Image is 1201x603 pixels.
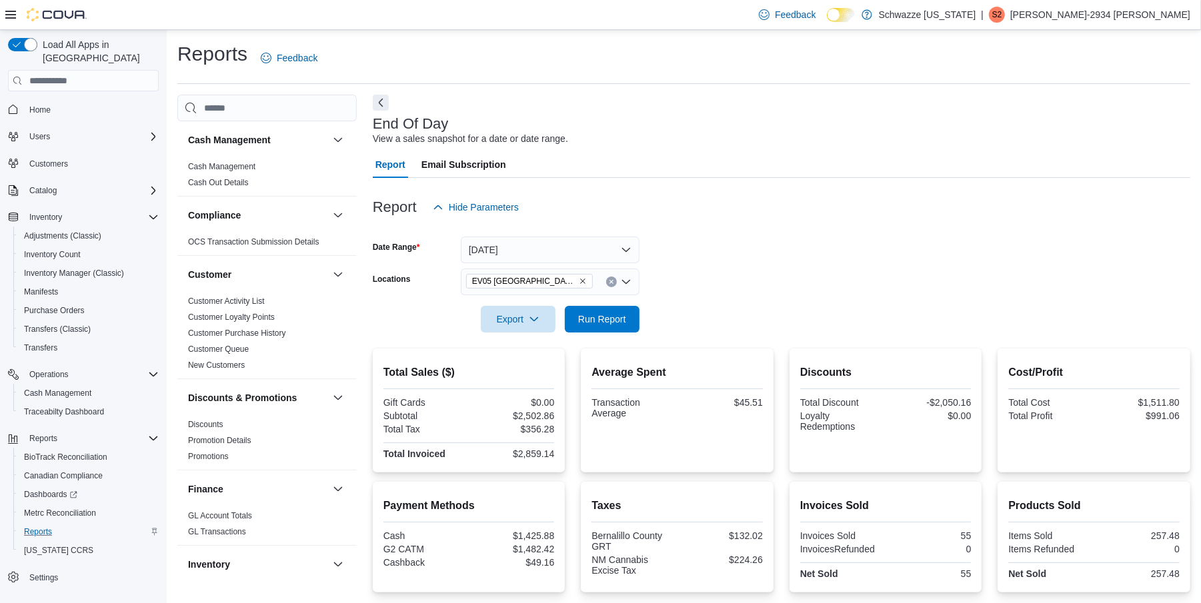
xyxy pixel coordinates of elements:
a: Canadian Compliance [19,468,108,484]
div: $1,482.42 [471,544,554,554]
div: $224.26 [680,554,763,565]
span: Cash Management [19,385,159,401]
a: Cash Out Details [188,178,249,187]
h1: Reports [177,41,247,67]
div: Loyalty Redemptions [800,410,883,432]
span: Reports [29,433,57,444]
span: EV05 Uptown [466,274,593,289]
button: Reports [13,522,164,541]
a: Customers [24,156,73,172]
button: Discounts & Promotions [330,390,346,406]
span: BioTrack Reconciliation [19,449,159,465]
div: -$2,050.16 [888,397,971,408]
div: 55 [888,568,971,579]
button: Inventory Manager (Classic) [13,264,164,283]
a: Feedback [754,1,821,28]
button: Users [3,127,164,146]
button: Finance [330,481,346,497]
button: Operations [24,366,74,382]
button: Home [3,99,164,119]
span: Customer Activity List [188,296,265,306]
span: Customers [24,155,159,172]
a: Cash Management [19,385,97,401]
input: Dark Mode [827,8,855,22]
div: Cashback [383,557,466,568]
h2: Taxes [591,498,763,514]
span: Transfers [19,340,159,356]
span: Manifests [19,284,159,300]
button: Inventory [188,558,327,571]
div: View a sales snapshot for a date or date range. [373,132,568,146]
div: Total Tax [383,424,466,434]
span: Catalog [29,185,57,196]
a: Customer Purchase History [188,328,286,338]
a: Transfers (Classic) [19,321,96,337]
div: $49.16 [471,557,554,568]
span: Hide Parameters [449,201,519,214]
button: Cash Management [188,133,327,147]
span: S2 [992,7,1002,23]
h3: End Of Day [373,116,449,132]
div: Finance [177,508,357,545]
button: Clear input [606,277,617,287]
button: [DATE] [461,237,640,263]
span: Manifests [24,287,58,297]
button: Customer [330,267,346,283]
span: Inventory Manager (Classic) [19,265,159,281]
a: Reports [19,524,57,540]
span: Traceabilty Dashboard [24,406,104,417]
span: Adjustments (Classic) [24,231,101,241]
button: Canadian Compliance [13,466,164,485]
div: $991.06 [1097,410,1180,421]
div: Transaction Average [591,397,674,418]
button: Operations [3,365,164,384]
a: GL Account Totals [188,511,252,520]
span: Email Subscription [421,151,506,178]
div: 0 [888,544,971,554]
div: $45.51 [680,397,763,408]
span: Settings [24,569,159,586]
span: Inventory Count [19,247,159,263]
a: [US_STATE] CCRS [19,542,99,558]
span: Feedback [775,8,816,21]
a: Manifests [19,284,63,300]
button: Reports [3,429,164,448]
div: 0 [1097,544,1180,554]
div: Total Profit [1008,410,1091,421]
a: New Customers [188,360,245,370]
a: Purchase Orders [19,302,90,318]
div: $2,859.14 [471,448,554,459]
span: Inventory [29,212,62,223]
button: Inventory Count [13,245,164,264]
span: Dashboards [24,489,77,500]
button: Compliance [330,207,346,223]
a: Transfers [19,340,63,356]
span: Reports [19,524,159,540]
button: Catalog [24,183,62,199]
a: Dashboards [19,486,83,502]
div: 257.48 [1097,530,1180,541]
div: $2,502.86 [471,410,554,421]
h2: Average Spent [591,364,763,380]
button: Customers [3,154,164,173]
a: OCS Transaction Submission Details [188,237,319,247]
button: Cash Management [13,384,164,402]
span: Customer Purchase History [188,328,286,338]
div: G2 CATM [383,544,466,554]
a: Settings [24,570,63,586]
span: Canadian Compliance [19,468,159,484]
span: Transfers (Classic) [19,321,159,337]
button: Compliance [188,209,327,222]
div: 55 [888,530,971,541]
span: Cash Out Details [188,177,249,188]
span: Cash Management [24,388,91,398]
h3: Customer [188,268,231,281]
button: Export [481,306,555,332]
div: Invoices Sold [800,530,883,541]
span: Transfers [24,342,57,353]
p: [PERSON_NAME]-2934 [PERSON_NAME] [1010,7,1190,23]
button: Reports [24,430,63,446]
span: BioTrack Reconciliation [24,452,107,462]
